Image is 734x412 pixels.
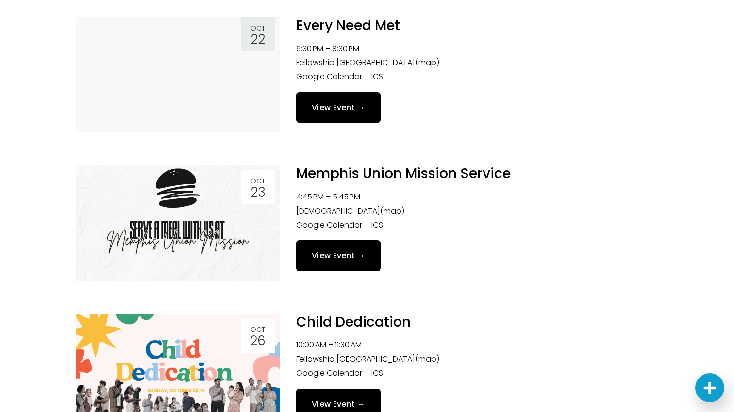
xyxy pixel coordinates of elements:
div: Oct [244,178,272,184]
a: (map) [415,57,439,68]
div: 22 [244,33,272,46]
li: Fellowship [GEOGRAPHIC_DATA] [296,352,658,366]
a: Google Calendar [296,367,362,379]
a: (map) [380,205,404,216]
time: 4:45 PM [296,191,324,202]
a: ICS [371,367,383,379]
li: Fellowship [GEOGRAPHIC_DATA] [296,56,658,70]
div: 26 [244,334,272,347]
a: ICS [371,219,383,231]
a: Google Calendar [296,71,362,82]
div: Oct [244,326,272,333]
a: (map) [415,353,439,364]
li: [DEMOGRAPHIC_DATA] [296,204,658,218]
div: Oct [244,25,272,32]
a: Child Dedication [296,313,411,331]
a: Google Calendar [296,219,362,231]
img: Memphis Union Mission Service [76,165,280,280]
time: 10:00 AM [296,339,326,350]
div: 23 [244,186,272,198]
time: 5:45 PM [333,191,360,202]
time: 11:30 AM [335,339,362,350]
a: Every Need Met [296,16,400,35]
a: Memphis Union Mission Service [296,164,511,183]
time: 8:30 PM [332,43,359,54]
time: 6:30 PM [296,43,323,54]
a: View Event → [296,92,381,123]
a: View Event → [296,240,381,271]
a: ICS [371,71,383,82]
